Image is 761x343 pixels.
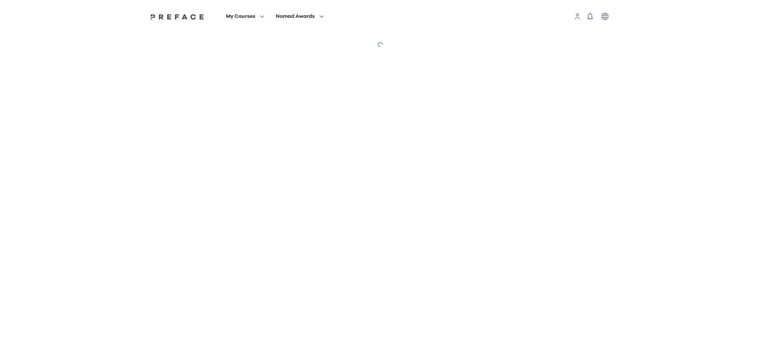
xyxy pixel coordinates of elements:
span: Nomad Awards [276,12,315,21]
a: Preface Logo [149,13,206,19]
span: My Courses [226,12,255,21]
img: Preface Logo [149,14,206,20]
button: My Courses [224,12,267,21]
button: Nomad Awards [273,12,326,21]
